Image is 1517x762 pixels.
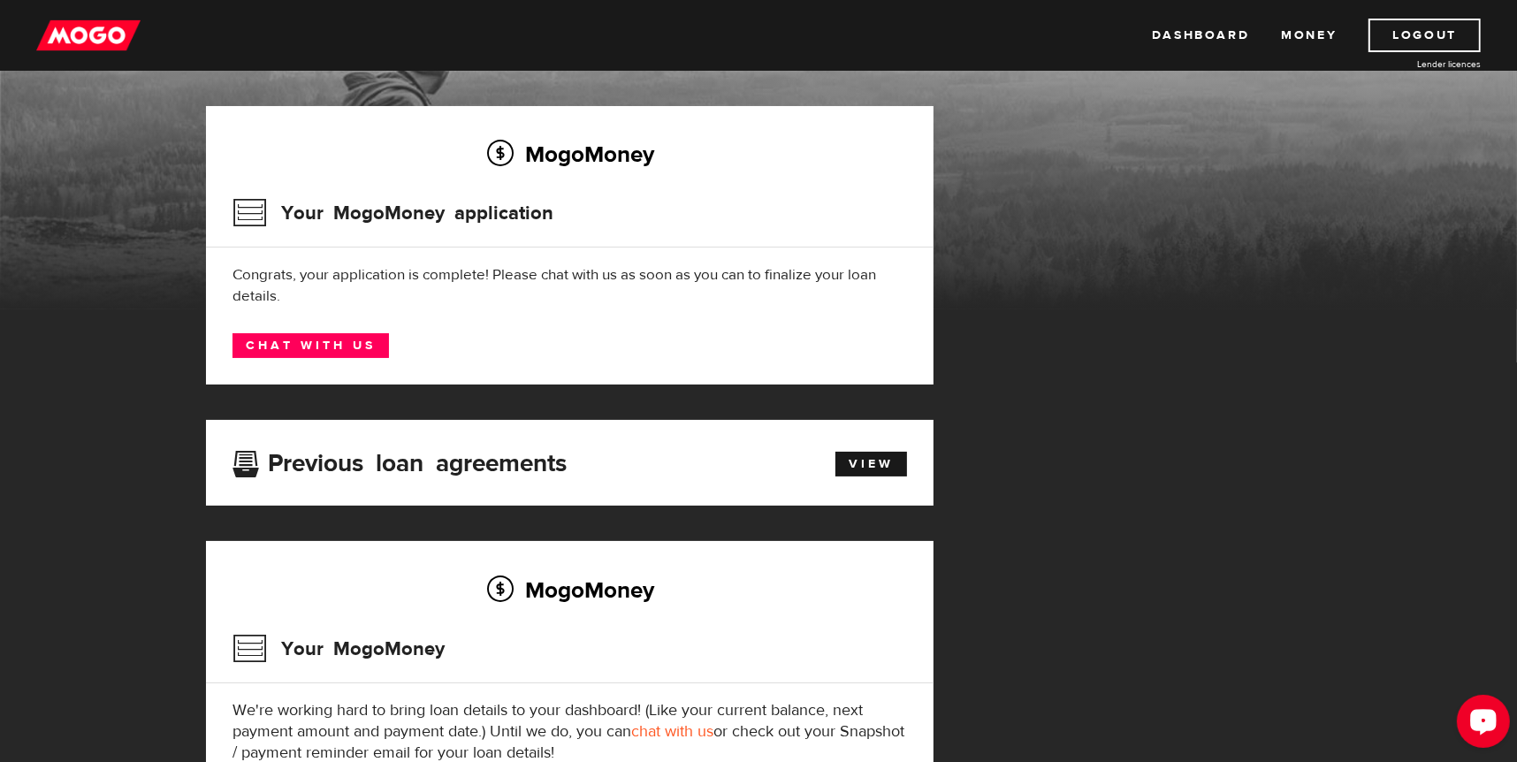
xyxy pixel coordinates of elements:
iframe: LiveChat chat widget [1443,688,1517,762]
h2: MogoMoney [233,135,907,172]
a: Logout [1368,19,1481,52]
a: View [835,452,907,476]
h3: Your MogoMoney [233,626,445,672]
h3: Previous loan agreements [233,449,567,472]
div: Congrats, your application is complete! Please chat with us as soon as you can to finalize your l... [233,264,907,307]
h3: Your MogoMoney application [233,190,553,236]
a: Money [1281,19,1337,52]
a: Dashboard [1152,19,1249,52]
a: Lender licences [1348,57,1481,71]
a: chat with us [631,721,713,742]
h2: MogoMoney [233,571,907,608]
img: mogo_logo-11ee424be714fa7cbb0f0f49df9e16ec.png [36,19,141,52]
a: Chat with us [233,333,389,358]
